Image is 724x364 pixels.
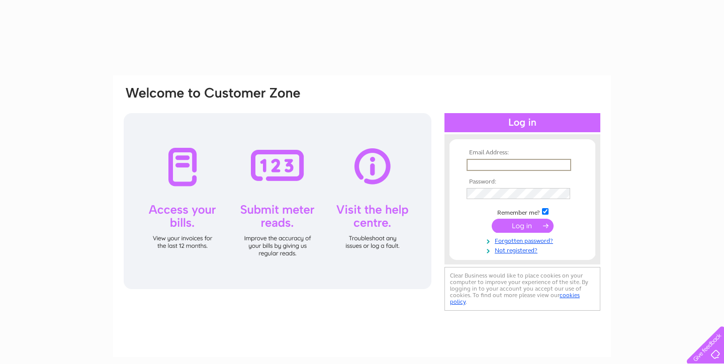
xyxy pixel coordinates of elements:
[492,219,554,233] input: Submit
[464,149,581,156] th: Email Address:
[464,178,581,186] th: Password:
[450,292,580,305] a: cookies policy
[464,207,581,217] td: Remember me?
[467,235,581,245] a: Forgotten password?
[444,267,600,311] div: Clear Business would like to place cookies on your computer to improve your experience of the sit...
[467,245,581,254] a: Not registered?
